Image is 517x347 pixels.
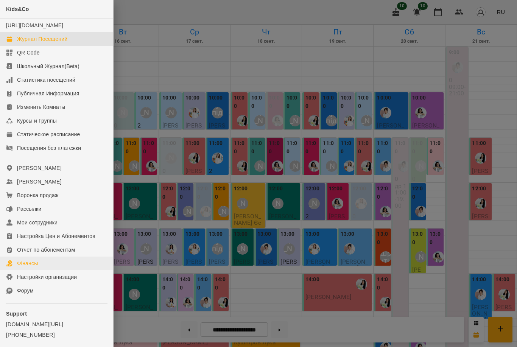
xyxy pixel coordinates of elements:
div: Посещения без платежки [17,144,81,152]
div: Школьный Журнал(Beta) [17,62,79,70]
div: Фінансы [17,260,38,267]
div: Рассылки [17,205,41,213]
div: Статическое расписание [17,131,80,138]
p: Support [6,310,107,317]
div: Отчет по абонементам [17,246,75,254]
div: QR Code [17,49,40,56]
div: Форум [17,287,34,294]
a: [PHONE_NUMBER] [6,331,107,339]
div: [PERSON_NAME] [17,178,62,185]
a: [URL][DOMAIN_NAME] [6,22,63,28]
div: Публичная Информация [17,90,79,97]
div: Мои сотрудники [17,219,58,226]
span: Kids&Co [6,6,29,12]
div: Статистика посещений [17,76,75,84]
div: Изменить Комнаты [17,103,65,111]
div: Настройка Цен и Абонементов [17,232,95,240]
div: [PERSON_NAME] [17,164,62,172]
div: Воронка продаж [17,191,59,199]
div: Курсы и Группы [17,117,57,124]
div: Настройки организации [17,273,77,281]
a: [DOMAIN_NAME][URL] [6,321,107,328]
div: Журнал Посещений [17,35,67,43]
